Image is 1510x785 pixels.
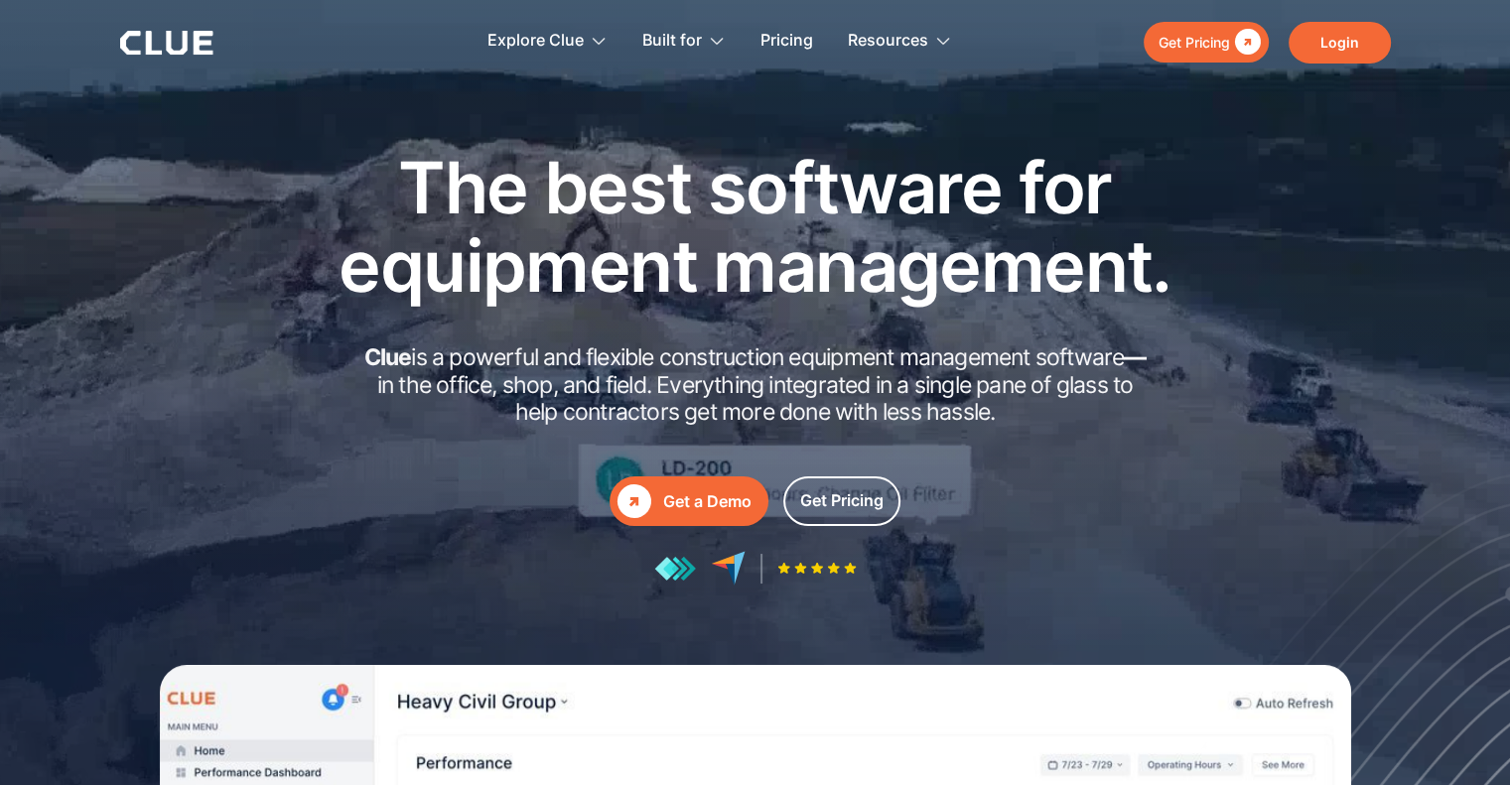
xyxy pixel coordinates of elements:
div: Built for [642,10,702,72]
img: reviews at capterra [711,551,746,586]
h2: is a powerful and flexible construction equipment management software in the office, shop, and fi... [358,344,1153,427]
div: Built for [642,10,726,72]
img: Five-star rating icon [777,562,857,575]
a: Login [1289,22,1391,64]
strong: — [1124,343,1146,371]
a: Pricing [760,10,813,72]
a: Get a Demo [610,476,768,526]
div: Explore Clue [487,10,608,72]
div: Explore Clue [487,10,584,72]
div: Get Pricing [800,488,884,513]
h1: The best software for equipment management. [309,148,1202,305]
div: Get a Demo [663,489,752,514]
a: Get Pricing [783,476,900,526]
a: Get Pricing [1144,22,1269,63]
strong: Clue [364,343,412,371]
div: Resources [848,10,952,72]
div: Get Pricing [1159,30,1230,55]
img: reviews at getapp [654,556,696,582]
div:  [1230,30,1261,55]
div:  [618,484,651,518]
div: Resources [848,10,928,72]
